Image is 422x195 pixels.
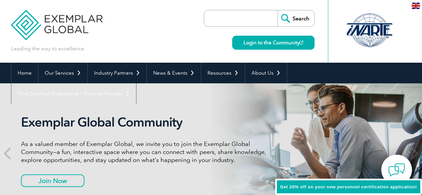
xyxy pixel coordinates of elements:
a: Home [11,63,38,83]
img: open_square.png [300,41,303,44]
a: News & Events [147,63,201,83]
a: Login to the Community [232,36,315,50]
input: Search [278,10,314,26]
img: contact-chat.png [388,162,405,178]
a: Find Certified Professional / Training Provider [11,83,136,104]
a: Our Services [38,63,87,83]
a: Resources [201,63,245,83]
p: As a valued member of Exemplar Global, we invite you to join the Exemplar Global Community—a fun,... [21,140,271,164]
h2: Exemplar Global Community [21,115,271,130]
p: Leading the way to excellence [11,45,84,52]
img: en [412,3,420,9]
a: Industry Partners [88,63,146,83]
span: Get 20% off on your new personnel certification application! [280,184,417,189]
a: About Us [245,63,287,83]
a: Join Now [21,174,84,187]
